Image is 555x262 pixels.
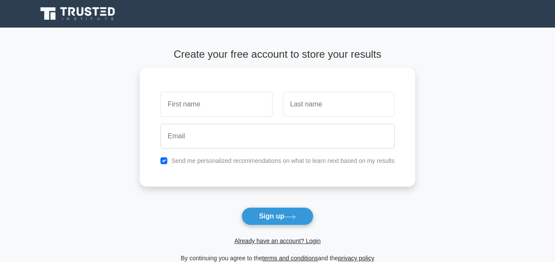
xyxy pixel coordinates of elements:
h4: Create your free account to store your results [140,48,415,61]
a: Already have an account? Login [234,237,320,244]
a: privacy policy [338,255,374,262]
input: Email [160,124,395,149]
label: Send me personalized recommendations on what to learn next based on my results [171,157,395,164]
button: Sign up [241,207,314,225]
input: First name [160,92,272,117]
input: Last name [283,92,395,117]
a: terms and conditions [262,255,318,262]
